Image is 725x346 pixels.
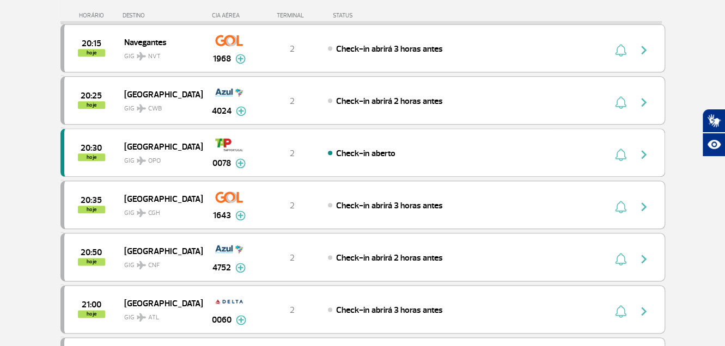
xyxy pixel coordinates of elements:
span: 2 [290,96,295,107]
img: destiny_airplane.svg [137,313,146,322]
span: [GEOGRAPHIC_DATA] [124,87,194,101]
span: 2 [290,200,295,211]
span: hoje [78,49,105,57]
span: NVT [148,52,161,61]
span: 2025-08-25 20:35:00 [81,196,102,204]
div: CIA AÉREA [202,12,257,19]
span: Check-in abrirá 2 horas antes [336,252,442,263]
span: 2025-08-25 20:30:00 [81,144,102,152]
img: destiny_airplane.svg [137,261,146,269]
img: seta-direita-painel-voo.svg [637,96,650,109]
span: hoje [78,206,105,213]
img: sino-painel-voo.svg [615,96,626,109]
button: Abrir recursos assistivos. [702,133,725,157]
span: hoje [78,101,105,109]
span: GIG [124,150,194,166]
span: Check-in abrirá 3 horas antes [336,200,442,211]
span: [GEOGRAPHIC_DATA] [124,139,194,153]
span: CNF [148,261,160,270]
img: sino-painel-voo.svg [615,44,626,57]
span: GIG [124,202,194,218]
span: ATL [148,313,159,323]
button: Abrir tradutor de língua de sinais. [702,109,725,133]
img: seta-direita-painel-voo.svg [637,44,650,57]
span: GIG [124,255,194,270]
img: destiny_airplane.svg [137,104,146,113]
img: mais-info-painel-voo.svg [235,54,246,64]
img: sino-painel-voo.svg [615,252,626,265]
span: Check-in abrirá 3 horas antes [336,305,442,316]
span: GIG [124,98,194,114]
span: hoje [78,258,105,265]
div: STATUS [327,12,416,19]
span: 2 [290,305,295,316]
img: mais-info-painel-voo.svg [236,106,246,116]
span: 2 [290,44,295,54]
span: hoje [78,153,105,161]
span: [GEOGRAPHIC_DATA] [124,191,194,206]
span: Check-in abrirá 2 horas antes [336,96,442,107]
span: GIG [124,46,194,61]
span: 1643 [213,209,231,222]
span: 2025-08-25 20:25:00 [81,92,102,100]
span: 4024 [212,104,231,118]
div: HORÁRIO [64,12,123,19]
span: CGH [148,208,160,218]
span: 2 [290,148,295,159]
div: DESTINO [123,12,202,19]
span: 4752 [212,261,231,274]
span: hoje [78,310,105,318]
img: destiny_airplane.svg [137,156,146,165]
img: mais-info-painel-voo.svg [235,211,246,220]
img: seta-direita-painel-voo.svg [637,148,650,161]
div: Plugin de acessibilidade da Hand Talk. [702,109,725,157]
span: 2025-08-25 21:00:00 [82,301,101,308]
img: seta-direita-painel-voo.svg [637,305,650,318]
span: 2025-08-25 20:50:00 [81,249,102,256]
div: TERMINAL [257,12,327,19]
span: 2 [290,252,295,263]
span: [GEOGRAPHIC_DATA] [124,244,194,258]
span: Check-in abrirá 3 horas antes [336,44,442,54]
span: Navegantes [124,35,194,49]
img: sino-painel-voo.svg [615,200,626,213]
span: 0060 [212,313,231,326]
span: Check-in aberto [336,148,395,159]
span: 1968 [213,52,231,65]
img: destiny_airplane.svg [137,208,146,217]
img: mais-info-painel-voo.svg [235,158,246,168]
img: sino-painel-voo.svg [615,305,626,318]
img: mais-info-painel-voo.svg [235,263,246,273]
span: GIG [124,307,194,323]
span: 0078 [212,157,231,170]
span: OPO [148,156,161,166]
span: 2025-08-25 20:15:00 [82,40,101,47]
img: seta-direita-painel-voo.svg [637,252,650,265]
img: seta-direita-painel-voo.svg [637,200,650,213]
span: [GEOGRAPHIC_DATA] [124,296,194,310]
span: CWB [148,104,162,114]
img: destiny_airplane.svg [137,52,146,60]
img: mais-info-painel-voo.svg [236,315,246,325]
img: sino-painel-voo.svg [615,148,626,161]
